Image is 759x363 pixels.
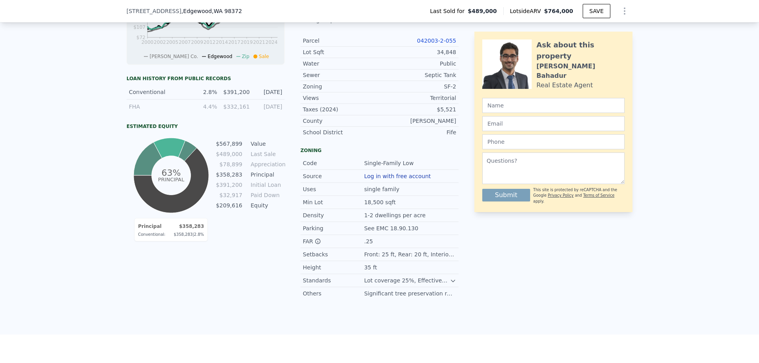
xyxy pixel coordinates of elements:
a: Terms of Service [583,193,614,197]
div: Density [303,211,364,219]
div: Min Lot [303,198,364,206]
div: .25 [364,237,374,245]
div: Height [303,263,364,271]
input: Phone [482,134,625,149]
tspan: 2000 [142,39,154,45]
tspan: $107 [133,24,145,30]
div: County [303,117,379,125]
div: Water [303,60,379,68]
div: $332,161 [222,103,249,111]
span: $358,283 | 2.8% [174,232,204,237]
div: $5,521 [379,105,456,113]
div: [PERSON_NAME] Bahadur [536,62,625,81]
td: Appreciation [249,160,285,169]
span: Sale [259,54,269,59]
input: Email [482,116,625,131]
div: Standards [303,276,364,284]
td: $78,899 [215,160,243,169]
div: SF-2 [379,83,456,90]
div: See EMC 18.90.130 [364,224,420,232]
div: 2.8% [189,88,217,96]
div: This site is protected by reCAPTCHA and the Google and apply. [533,187,625,204]
div: [DATE] [255,88,282,96]
div: Fife [379,128,456,136]
div: FAR [303,237,364,245]
tspan: 2009 [191,39,203,45]
tspan: 2021 [253,39,265,45]
tspan: 2002 [154,39,166,45]
td: $489,000 [215,150,243,158]
tspan: $72 [136,35,145,40]
td: $391,200 [215,181,243,189]
div: Estimated Equity [126,123,285,130]
input: Name [482,98,625,113]
div: $391,200 [222,88,249,96]
div: Zoning [300,147,459,154]
div: Code [303,159,364,167]
tspan: 2014 [216,39,228,45]
tspan: 2007 [179,39,191,45]
div: Taxes (2024) [303,105,379,113]
div: [PERSON_NAME] [379,117,456,125]
td: Equity [249,201,285,210]
td: Last Sale [249,150,285,158]
div: Parking [303,224,364,232]
div: 34,848 [379,48,456,56]
div: Zoning [303,83,379,90]
div: Parcel [303,37,379,45]
tspan: 2005 [166,39,178,45]
td: Paid Down [249,191,285,199]
div: 1-2 dwellings per acre [364,211,427,219]
div: Lot coverage 25%, Effective impervious surface 35% [364,276,450,284]
div: Conventional [129,88,185,96]
span: [STREET_ADDRESS] [126,7,181,15]
div: Significant tree preservation required [364,290,456,297]
div: FHA [129,103,185,111]
td: Value [249,139,285,148]
td: $209,616 [215,201,243,210]
button: Show Options [617,3,632,19]
tspan: 63% [161,168,181,178]
div: Source [303,172,364,180]
div: 35 ft [364,263,378,271]
td: Initial Loan [249,181,285,189]
div: Setbacks [303,250,364,258]
tspan: 2024 [266,39,278,45]
div: Loan history from public records [126,75,285,82]
td: $358,283 [215,170,243,179]
span: Edgewood [208,54,232,59]
td: $358,283 [166,222,204,231]
span: Last Sold for [430,7,468,15]
td: Conventional : [138,231,166,238]
span: , WA 98372 [212,8,242,14]
div: Others [303,290,364,297]
div: Uses [303,185,364,193]
div: 4.4% [189,103,217,111]
span: [PERSON_NAME] Co. [149,54,198,59]
div: [DATE] [255,103,282,111]
span: Zip [242,54,249,59]
span: , Edgewood [181,7,242,15]
tspan: 2012 [204,39,216,45]
div: Single-Family Low [364,159,415,167]
span: $489,000 [468,7,497,15]
button: Submit [482,189,530,201]
div: Views [303,94,379,102]
div: Ask about this property [536,39,625,62]
a: Privacy Policy [548,193,574,197]
div: School District [303,128,379,136]
tspan: 2017 [228,39,240,45]
div: Sewer [303,71,379,79]
td: $32,917 [215,191,243,199]
td: $567,899 [215,139,243,148]
div: single family [364,185,401,193]
a: 042003-2-055 [417,38,456,44]
button: Log in with free account [364,173,431,179]
div: Territorial [379,94,456,102]
span: $764,000 [544,8,573,14]
tspan: 2019 [241,39,253,45]
td: Principal [138,222,166,231]
div: Lot Sqft [303,48,379,56]
span: Lotside ARV [510,7,544,15]
div: Public [379,60,456,68]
